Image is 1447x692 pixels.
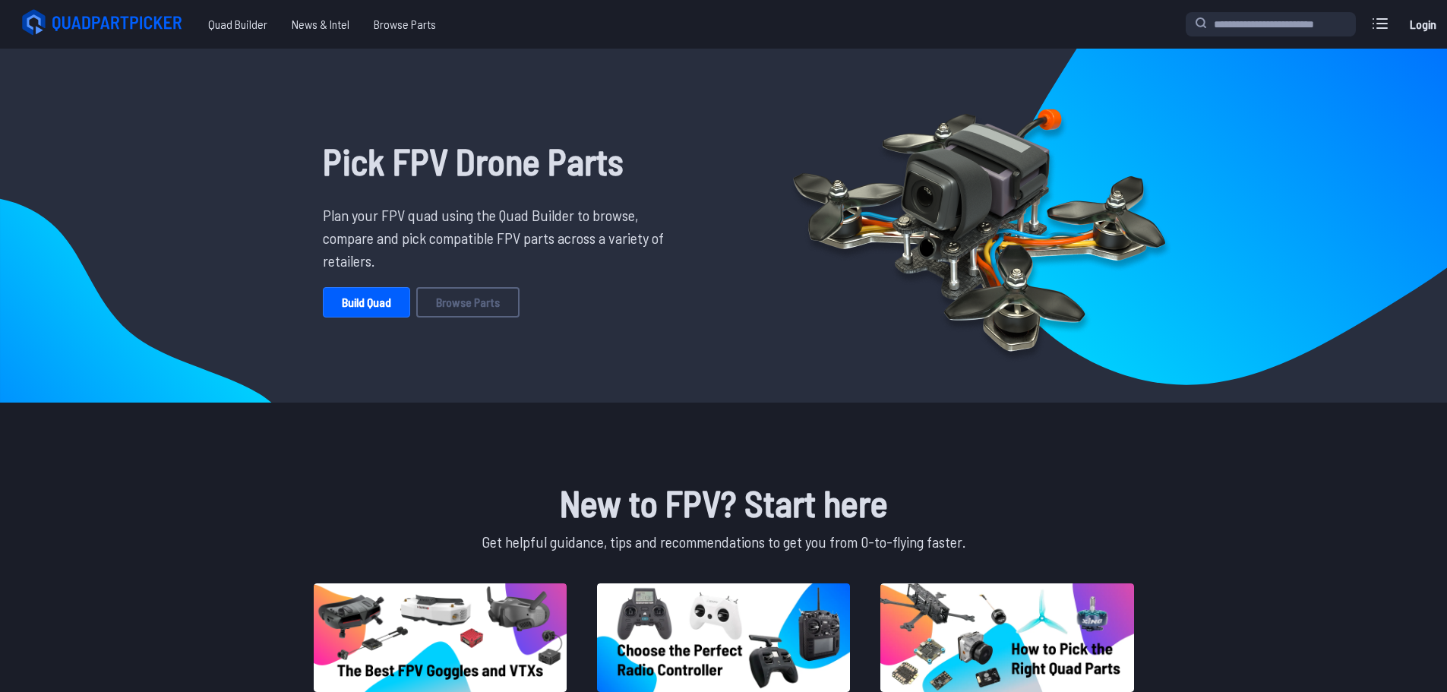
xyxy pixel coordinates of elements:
a: Browse Parts [362,9,448,39]
img: image of post [880,583,1133,692]
img: image of post [597,583,850,692]
p: Get helpful guidance, tips and recommendations to get you from 0-to-flying faster. [311,530,1137,553]
a: Browse Parts [416,287,520,318]
a: Quad Builder [196,9,280,39]
h1: New to FPV? Start here [311,476,1137,530]
p: Plan your FPV quad using the Quad Builder to browse, compare and pick compatible FPV parts across... [323,204,675,272]
img: image of post [314,583,567,692]
img: Quadcopter [760,74,1198,378]
a: Build Quad [323,287,410,318]
h1: Pick FPV Drone Parts [323,134,675,188]
a: News & Intel [280,9,362,39]
a: Login [1404,9,1441,39]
